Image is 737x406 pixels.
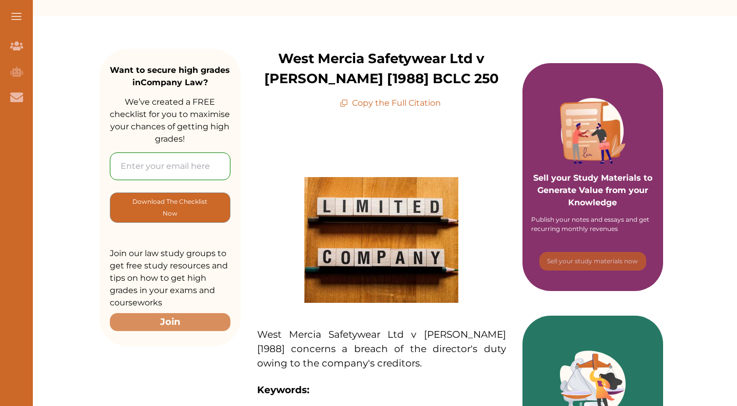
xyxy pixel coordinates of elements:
[241,49,522,89] p: West Mercia Safetywear Ltd v [PERSON_NAME] [1988] BCLC 250
[110,247,230,309] p: Join our law study groups to get free study resources and tips on how to get high grades in your ...
[110,97,230,144] span: We’ve created a FREE checklist for you to maximise your chances of getting high grades!
[560,98,626,164] img: Purple card image
[533,143,653,209] p: Sell your Study Materials to Generate Value from your Knowledge
[257,384,309,396] strong: Keywords:
[547,257,638,266] p: Sell your study materials now
[531,215,654,234] div: Publish your notes and essays and get recurring monthly revenues
[110,313,230,331] button: Join
[340,97,441,109] p: Copy the Full Citation
[131,196,209,220] p: Download The Checklist Now
[110,65,230,87] strong: Want to secure high grades in Company Law ?
[257,328,506,369] span: West Mercia Safetywear Ltd v [PERSON_NAME] [1988] concerns a breach of the director's duty owing ...
[304,177,458,303] img: Company-Law-feature-300x245.jpg
[539,252,646,270] button: [object Object]
[110,152,230,180] input: Enter your email here
[110,192,230,223] button: [object Object]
